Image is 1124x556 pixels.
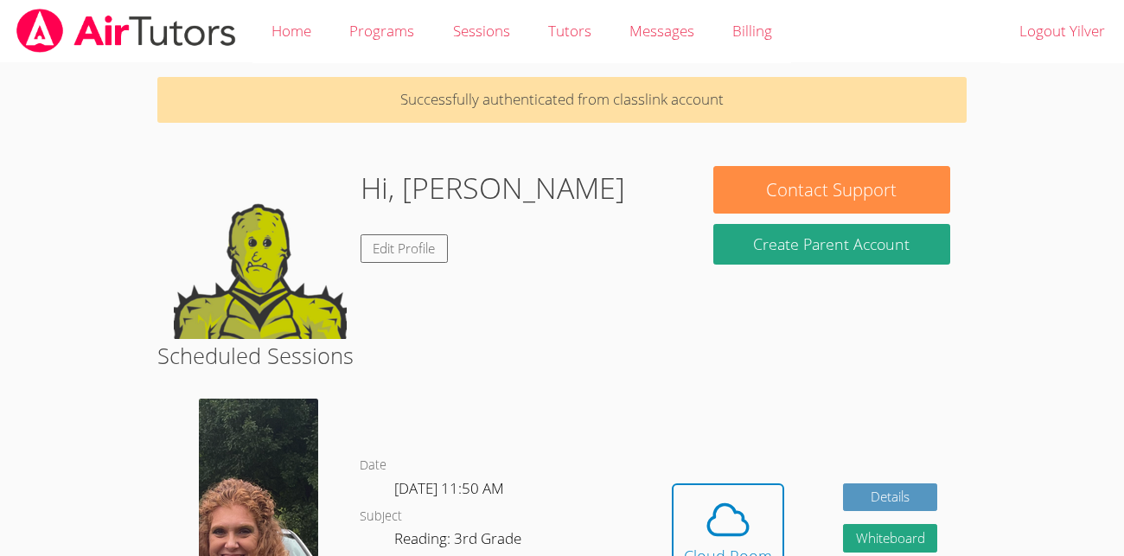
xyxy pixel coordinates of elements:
h2: Scheduled Sessions [157,339,967,372]
dt: Date [360,455,386,476]
img: airtutors_banner-c4298cdbf04f3fff15de1276eac7730deb9818008684d7c2e4769d2f7ddbe033.png [15,9,238,53]
button: Create Parent Account [713,224,951,265]
dt: Subject [360,506,402,527]
button: Contact Support [713,166,951,214]
a: Edit Profile [361,234,449,263]
span: [DATE] 11:50 AM [394,478,504,498]
a: Details [843,483,938,512]
button: Whiteboard [843,524,938,553]
dd: Reading: 3rd Grade [394,527,525,556]
h1: Hi, [PERSON_NAME] [361,166,625,210]
span: Messages [629,21,694,41]
img: default.png [174,166,347,339]
p: Successfully authenticated from classlink account [157,77,967,123]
